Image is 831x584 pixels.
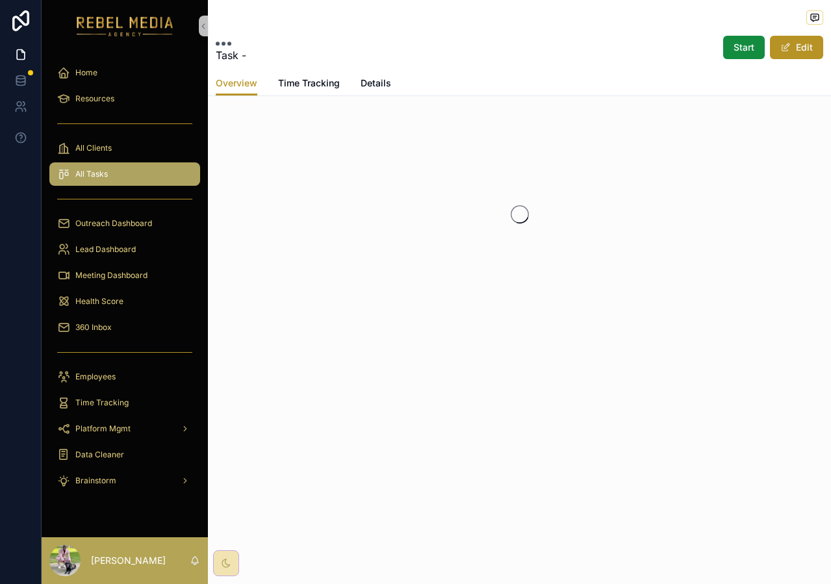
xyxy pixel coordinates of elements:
[91,554,166,567] p: [PERSON_NAME]
[75,218,152,229] span: Outreach Dashboard
[49,87,200,110] a: Resources
[49,469,200,492] a: Brainstorm
[75,244,136,255] span: Lead Dashboard
[361,71,391,97] a: Details
[216,71,257,96] a: Overview
[42,52,208,509] div: scrollable content
[770,36,823,59] button: Edit
[75,270,147,281] span: Meeting Dashboard
[361,77,391,90] span: Details
[49,162,200,186] a: All Tasks
[49,61,200,84] a: Home
[216,77,257,90] span: Overview
[49,417,200,440] a: Platform Mgmt
[75,169,108,179] span: All Tasks
[77,16,173,36] img: App logo
[49,316,200,339] a: 360 Inbox
[49,365,200,388] a: Employees
[216,47,246,63] span: Task -
[75,476,116,486] span: Brainstorm
[49,290,200,313] a: Health Score
[49,212,200,235] a: Outreach Dashboard
[75,450,124,460] span: Data Cleaner
[49,136,200,160] a: All Clients
[49,264,200,287] a: Meeting Dashboard
[49,443,200,466] a: Data Cleaner
[723,36,765,59] button: Start
[75,94,114,104] span: Resources
[49,391,200,414] a: Time Tracking
[49,238,200,261] a: Lead Dashboard
[75,143,112,153] span: All Clients
[75,322,112,333] span: 360 Inbox
[278,77,340,90] span: Time Tracking
[278,71,340,97] a: Time Tracking
[75,398,129,408] span: Time Tracking
[75,424,131,434] span: Platform Mgmt
[734,41,754,54] span: Start
[75,296,123,307] span: Health Score
[75,68,97,78] span: Home
[75,372,116,382] span: Employees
